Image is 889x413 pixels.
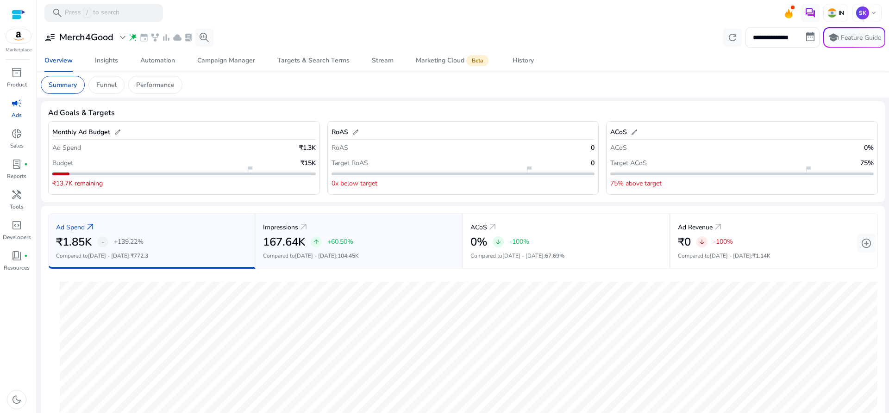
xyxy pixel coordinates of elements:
button: search_insights [195,28,213,47]
h2: ₹0 [678,235,691,249]
span: arrow_downward [698,238,706,246]
p: Developers [3,233,31,241]
div: Stream [372,57,394,64]
p: Product [7,80,27,89]
div: Campaign Manager [197,57,255,64]
span: edit [631,129,638,136]
a: arrow_outward [85,222,96,233]
span: handyman [11,189,22,200]
p: Feature Guide [841,33,881,43]
span: arrow_downward [495,238,502,246]
span: ₹1.14K [752,252,770,259]
button: schoolFeature Guide [823,27,885,48]
p: ₹13.7K remaining [52,179,103,188]
span: [DATE] - [DATE] [295,252,336,259]
p: Tools [10,203,24,211]
button: add_circle [857,234,876,253]
span: dark_mode [11,394,22,405]
span: lab_profile [11,159,22,170]
h2: 167.64K [263,235,305,249]
p: SK [856,6,869,19]
span: flag_2 [526,166,533,173]
span: fiber_manual_record [24,162,28,166]
button: refresh [723,28,742,47]
p: ₹15K [301,158,316,168]
span: [DATE] - [DATE] [88,252,129,259]
img: amazon.svg [6,29,31,43]
h5: RoAS [332,129,348,136]
span: flag_2 [805,166,812,173]
h2: ₹1.85K [56,235,92,249]
span: keyboard_arrow_down [870,9,877,17]
span: code_blocks [11,220,22,231]
p: Performance [136,80,175,90]
span: donut_small [11,128,22,139]
span: - [101,236,105,247]
h2: 0% [470,235,487,249]
p: Impressions [263,222,298,232]
span: 67.69% [545,252,564,259]
p: Compared to : [678,252,870,260]
p: Target RoAS [332,158,368,168]
p: Marketplace [6,47,31,54]
p: 0 [591,143,595,153]
p: Reports [7,172,26,180]
span: edit [114,129,121,136]
p: 75% above target [610,179,662,188]
p: 75% [860,158,874,168]
p: IN [837,9,844,17]
span: ₹772.3 [131,252,148,259]
p: Ad Revenue [678,222,713,232]
p: +60.50% [327,239,353,245]
span: Beta [466,55,488,66]
h3: Merch4Good [59,32,113,43]
p: Compared to : [470,252,662,260]
span: wand_stars [128,33,138,42]
span: arrow_outward [298,222,309,233]
span: campaign [11,98,22,109]
p: Resources [4,264,30,272]
span: refresh [727,32,738,43]
span: school [828,32,839,43]
a: arrow_outward [713,222,724,233]
img: in.svg [827,8,837,18]
p: Ad Spend [56,222,85,232]
span: search_insights [199,32,210,43]
p: RoAS [332,143,348,153]
p: ₹1.3K [299,143,316,153]
p: 0% [864,143,874,153]
a: arrow_outward [487,222,498,233]
h5: Monthly Ad Budget [52,129,110,136]
p: Summary [49,80,77,90]
p: -100% [509,239,529,245]
div: Targets & Search Terms [277,57,350,64]
span: fiber_manual_record [24,254,28,258]
h5: ACoS [610,129,627,136]
span: book_4 [11,250,22,261]
p: ACoS [610,143,627,153]
span: add_circle [861,238,872,249]
p: Sales [10,142,24,150]
span: search [52,7,63,18]
div: Overview [44,57,73,64]
span: [DATE] - [DATE] [502,252,544,259]
span: flag_2 [246,166,254,173]
span: cloud [173,33,182,42]
p: +139.22% [114,239,144,245]
p: Press to search [65,8,119,18]
p: Budget [52,158,73,168]
div: Automation [140,57,175,64]
span: [DATE] - [DATE] [710,252,751,259]
p: Compared to : [263,252,454,260]
p: 0 [591,158,595,168]
div: Marketing Cloud [416,57,490,64]
span: expand_more [117,32,128,43]
p: Target ACoS [610,158,647,168]
span: inventory_2 [11,67,22,78]
div: Insights [95,57,118,64]
span: lab_profile [184,33,193,42]
p: ACoS [470,222,487,232]
span: event [139,33,149,42]
span: family_history [150,33,160,42]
